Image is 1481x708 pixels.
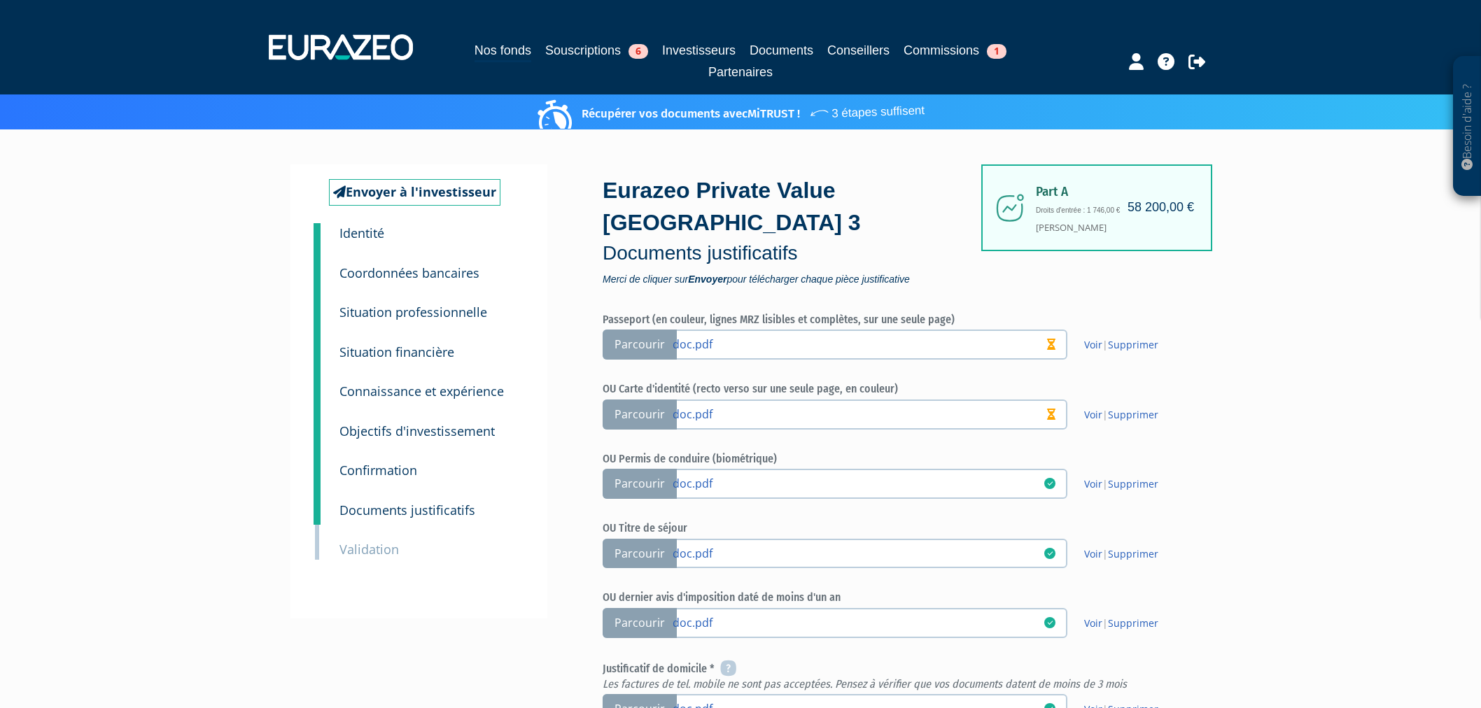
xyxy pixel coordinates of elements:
span: 6 [629,44,648,59]
a: Supprimer [1108,547,1158,560]
i: 01/10/2025 16:40 [1044,617,1055,628]
a: doc.pdf [673,615,1044,629]
span: | [1084,408,1158,422]
p: Récupérer vos documents avec [541,98,925,122]
h6: OU Carte d'identité (recto verso sur une seule page, en couleur) [603,383,1184,395]
a: Supprimer [1108,616,1158,630]
a: 2 [314,244,321,288]
h6: Passeport (en couleur, lignes MRZ lisibles et complètes, sur une seule page) [603,313,1184,326]
a: Voir [1084,477,1102,490]
a: doc.pdf [673,546,1044,560]
a: Supprimer [1108,408,1158,421]
span: Parcourir [603,608,677,638]
a: Nos fonds [475,41,531,62]
span: Parcourir [603,539,677,569]
span: Merci de cliquer sur pour télécharger chaque pièce justificative [603,274,988,284]
a: Investisseurs [662,41,736,60]
a: 8 [314,481,321,525]
span: | [1084,547,1158,561]
a: doc.pdf [673,476,1044,490]
strong: Envoyer [688,274,727,285]
a: MiTRUST ! [747,106,800,121]
span: Parcourir [603,469,677,499]
a: Voir [1084,547,1102,560]
span: Parcourir [603,330,677,360]
span: | [1084,616,1158,630]
a: doc.pdf [673,337,1044,351]
a: Supprimer [1108,477,1158,490]
a: Conseillers [827,41,890,60]
small: Situation professionnelle [339,304,487,320]
a: Souscriptions6 [545,41,648,60]
span: | [1084,477,1158,491]
em: Les factures de tel. mobile ne sont pas acceptées. Pensez à vérifier que vos documents datent de ... [603,677,1127,691]
h6: OU Titre de séjour [603,522,1184,534]
small: Confirmation [339,462,417,479]
div: Eurazeo Private Value [GEOGRAPHIC_DATA] 3 [603,175,988,283]
i: 01/10/2025 16:42 [1044,478,1055,489]
span: | [1084,338,1158,352]
a: Commissions1 [904,41,1006,60]
a: Envoyer à l'investisseur [329,179,500,206]
small: Coordonnées bancaires [339,264,479,281]
i: 01/10/2025 16:42 [1044,548,1055,559]
small: Situation financière [339,344,454,360]
p: Besoin d'aide ? [1459,64,1475,190]
a: 6 [314,402,321,446]
small: Validation [339,541,399,558]
a: Voir [1084,408,1102,421]
small: Objectifs d'investissement [339,423,495,439]
span: Parcourir [603,399,677,430]
span: 3 étapes suffisent [808,94,925,123]
a: 3 [314,283,321,327]
a: doc.pdf [673,406,1044,420]
a: 5 [314,362,321,406]
h6: OU Permis de conduire (biométrique) [603,453,1184,465]
span: 1 [987,44,1006,59]
a: Voir [1084,616,1102,630]
small: Documents justificatifs [339,502,475,518]
a: 4 [314,323,321,367]
img: 1732889491-logotype_eurazeo_blanc_rvb.png [269,34,413,59]
h6: OU dernier avis d'imposition daté de moins d'un an [603,591,1184,604]
a: 7 [314,441,321,485]
a: Partenaires [708,62,773,82]
a: Supprimer [1108,338,1158,351]
p: Documents justificatifs [603,239,988,267]
a: Voir [1084,338,1102,351]
a: Documents [750,41,813,60]
small: Connaissance et expérience [339,383,504,399]
small: Identité [339,225,384,241]
h6: Justificatif de domicile * [603,661,1184,691]
a: 1 [314,223,321,251]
